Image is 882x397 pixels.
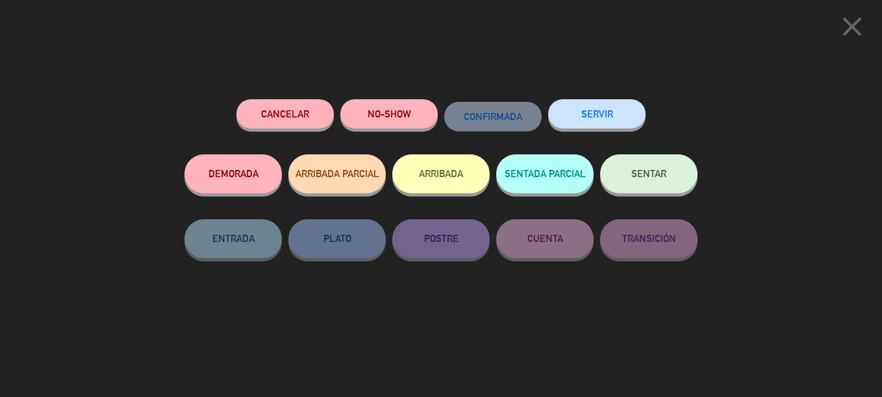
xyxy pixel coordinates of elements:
button: TRANSICIÓN [600,219,698,258]
button: PLATO [288,219,386,258]
span: ARRIBADA PARCIAL [296,168,379,179]
span: CONFIRMADA [464,111,522,122]
button: Cancelar [236,99,334,128]
button: ENTRADA [184,219,282,258]
button: ARRIBADA [392,154,490,193]
button: CONFIRMADA [444,102,542,131]
button: ARRIBADA PARCIAL [288,154,386,193]
button: close [832,10,872,48]
button: NO-SHOW [340,99,438,128]
button: DEMORADA [184,154,282,193]
button: CUENTA [496,219,594,258]
button: SENTAR [600,154,698,193]
button: POSTRE [392,219,490,258]
i: close [836,10,868,43]
button: SENTADA PARCIAL [496,154,594,193]
button: SERVIR [548,99,646,128]
span: SENTAR [631,168,666,179]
